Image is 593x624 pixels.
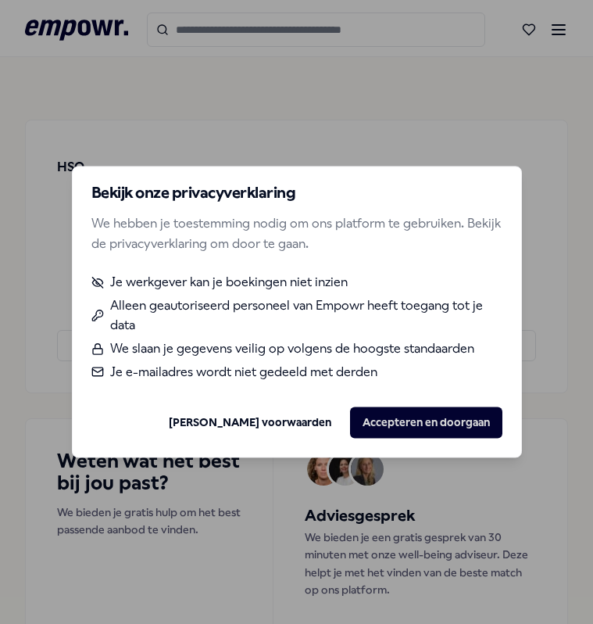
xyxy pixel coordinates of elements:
[91,339,502,359] li: We slaan je gegevens veilig op volgens de hoogste standaarden
[91,213,502,253] p: We hebben je toestemming nodig om ons platform te gebruiken. Bekijk de privacyverklaring om door ...
[91,273,502,293] li: Je werkgever kan je boekingen niet inzien
[156,407,344,439] button: [PERSON_NAME] voorwaarden
[91,362,502,382] li: Je e-mailadres wordt niet gedeeld met derden
[350,407,502,439] button: Accepteren en doorgaan
[169,414,331,431] a: [PERSON_NAME] voorwaarden
[91,296,502,335] li: Alleen geautoriseerd personeel van Empowr heeft toegang tot je data
[91,185,502,201] h2: Bekijk onze privacyverklaring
